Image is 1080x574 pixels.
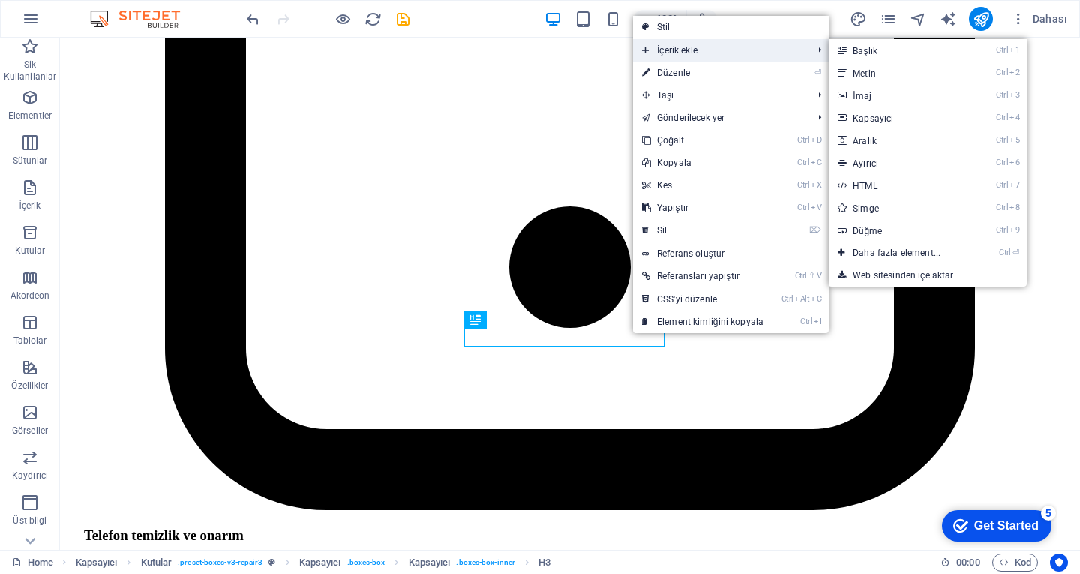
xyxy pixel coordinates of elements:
[781,294,793,304] i: Ctrl
[880,11,897,28] i: Sayfalar (Ctrl+Alt+S)
[12,470,48,482] p: Kaydırıcı
[633,288,772,311] a: CtrlAltCCSS'yi düzenle
[829,242,970,264] a: Ctrl⏎Daha fazla element...
[76,554,551,572] nav: breadcrumb
[76,554,118,572] span: Seçmek için tıkla. Düzenlemek için çift tıkla
[1009,68,1019,77] i: 2
[456,554,515,572] span: . boxes-box-inner
[956,554,979,572] span: 00 00
[797,158,809,167] i: Ctrl
[800,317,812,326] i: Ctrl
[86,10,199,28] img: Editor Logo
[633,39,806,62] span: İçerik ekle
[939,10,957,28] button: text_generator
[795,271,807,281] i: Ctrl
[879,10,897,28] button: pages
[11,380,48,392] p: Özellikler
[1009,203,1019,212] i: 8
[814,68,821,77] i: ⏎
[633,174,772,197] a: CtrlXKes
[940,554,980,572] h6: Oturum süresi
[967,557,969,568] span: :
[940,11,957,28] i: AI Writer
[850,11,867,28] i: Tasarım (Ctrl+Alt+Y)
[409,554,451,572] span: Seçmek için tıkla. Düzenlemek için çift tıkla
[808,271,815,281] i: ⇧
[829,62,970,84] a: Ctrl2Metin
[849,10,867,28] button: design
[814,317,821,326] i: I
[347,554,385,572] span: . boxes-box
[633,197,772,219] a: CtrlVYapıştır
[633,242,829,265] a: Referans oluştur
[364,11,382,28] i: Sayfayı yeniden yükleyin
[996,180,1008,190] i: Ctrl
[8,110,52,122] p: Elementler
[1050,554,1068,572] button: Usercentrics
[364,10,382,28] button: reload
[829,129,970,152] a: Ctrl5Aralık
[13,515,46,527] p: Üst bilgi
[829,174,970,197] a: Ctrl7HTML
[394,10,412,28] button: save
[999,554,1031,572] span: Kod
[829,39,970,62] a: Ctrl1Başlık
[996,135,1008,145] i: Ctrl
[909,10,927,28] button: navigator
[633,84,806,107] span: Taşı
[1009,225,1019,235] i: 9
[999,248,1011,257] i: Ctrl
[794,294,809,304] i: Alt
[633,311,772,333] a: CtrlIElement kimliğini kopyala
[829,219,970,242] a: Ctrl9Düğme
[811,135,821,145] i: D
[12,8,121,39] div: Get Started 5 items remaining, 0% complete
[299,554,341,572] span: Seçmek için tıkla. Düzenlemek için çift tıkla
[1009,180,1019,190] i: 7
[797,180,809,190] i: Ctrl
[797,135,809,145] i: Ctrl
[996,225,1008,235] i: Ctrl
[141,554,172,572] span: Seçmek için tıkla. Düzenlemek için çift tıkla
[811,203,821,212] i: V
[13,155,48,167] p: Sütunlar
[1011,11,1067,26] span: Dahası
[992,554,1038,572] button: Kod
[1009,45,1019,55] i: 1
[829,197,970,219] a: Ctrl8Simge
[633,16,829,38] a: Stil
[829,107,970,129] a: Ctrl4Kapsayıcı
[829,152,970,174] a: Ctrl6Ayırıcı
[1009,135,1019,145] i: 5
[1009,158,1019,167] i: 6
[633,107,806,129] a: Gönderilecek yer
[634,10,687,28] button: 100%
[996,203,1008,212] i: Ctrl
[996,68,1008,77] i: Ctrl
[817,271,821,281] i: V
[633,62,772,84] a: ⏎Düzenle
[633,219,772,242] a: ⌦Sil
[111,3,126,18] div: 5
[633,152,772,174] a: CtrlCKopyala
[809,225,821,235] i: ⌦
[811,180,821,190] i: X
[538,554,550,572] span: Seçmek için tıkla. Düzenlemek için çift tıkla
[797,203,809,212] i: Ctrl
[1012,248,1019,257] i: ⏎
[996,113,1008,122] i: Ctrl
[19,200,40,212] p: İçerik
[15,245,46,257] p: Kutular
[695,12,709,26] i: Yeniden boyutlandırmada yakınlaştırma düzeyini seçilen cihaza uyacak şekilde otomatik olarak ayarla.
[1005,7,1073,31] button: Dahası
[811,158,821,167] i: C
[1009,90,1019,100] i: 3
[811,294,821,304] i: C
[910,11,927,28] i: Navigatör
[1009,113,1019,122] i: 4
[13,335,47,347] p: Tablolar
[829,264,1027,287] a: Web sitesinden içe aktar
[44,17,109,30] div: Get Started
[10,290,50,302] p: Akordeon
[178,554,262,572] span: . preset-boxes-v3-repair3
